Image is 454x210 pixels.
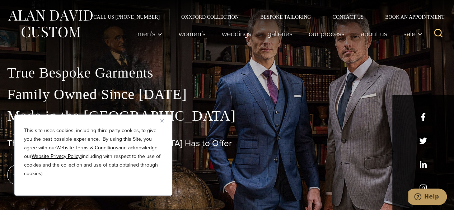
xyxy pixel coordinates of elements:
[7,62,447,127] p: True Bespoke Garments Family Owned Since [DATE] Made in the [GEOGRAPHIC_DATA]
[430,25,447,42] button: View Search Form
[170,14,249,19] a: Oxxford Collection
[129,27,426,41] nav: Primary Navigation
[32,153,81,160] a: Website Privacy Policy
[7,8,93,40] img: Alan David Custom
[160,116,169,125] button: Close
[249,14,322,19] a: Bespoke Tailoring
[83,14,447,19] nav: Secondary Navigation
[259,27,300,41] a: Galleries
[83,14,170,19] a: Call Us [PHONE_NUMBER]
[374,14,447,19] a: Book an Appointment
[322,14,374,19] a: Contact Us
[300,27,352,41] a: Our Process
[352,27,395,41] a: About Us
[24,126,163,178] p: This site uses cookies, including third party cookies, to give you the best possible experience. ...
[395,27,426,41] button: Sale sub menu toggle
[129,27,170,41] button: Men’s sub menu toggle
[56,144,118,151] a: Website Terms & Conditions
[170,27,214,41] a: Women’s
[7,138,447,149] h1: The Best Custom Suits [GEOGRAPHIC_DATA] Has to Offer
[214,27,259,41] a: weddings
[7,165,108,185] a: book an appointment
[408,188,447,206] iframe: Opens a widget where you can chat to one of our agents
[160,119,164,122] img: Close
